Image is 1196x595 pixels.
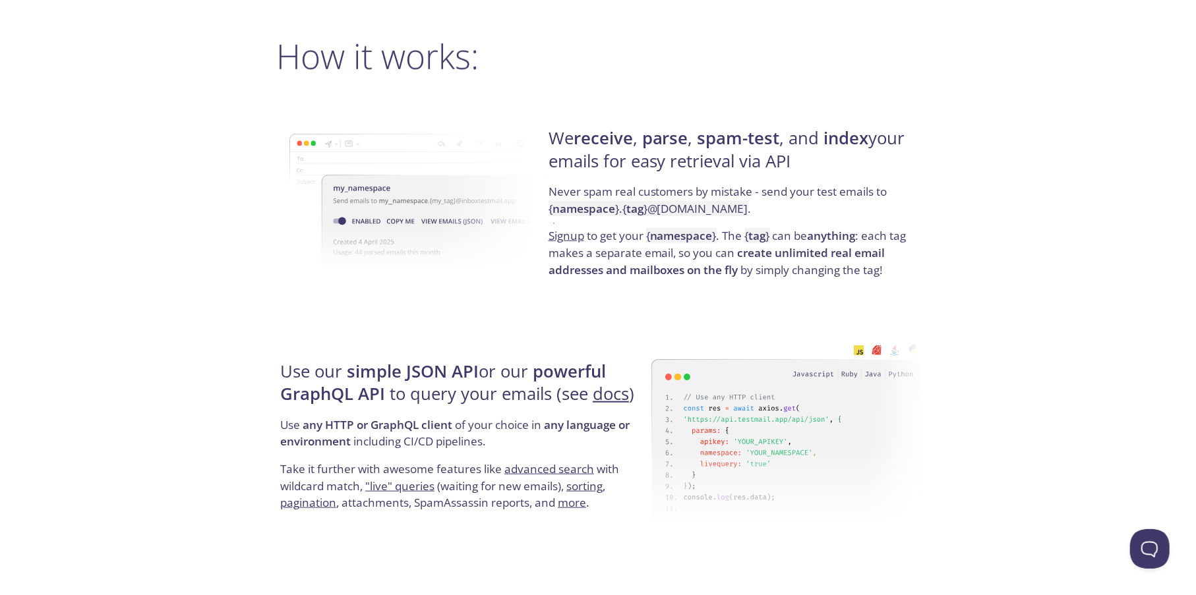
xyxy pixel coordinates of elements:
strong: receive [574,127,633,150]
iframe: Help Scout Beacon - Open [1130,529,1170,569]
strong: parse [642,127,688,150]
a: sorting [566,478,603,494]
strong: any language or environment [280,417,630,449]
strong: powerful GraphQL API [280,360,606,405]
strong: spam-test [698,127,780,150]
strong: namespace [650,228,713,243]
strong: tag [749,228,766,243]
strong: any HTTP or GraphQL client [303,417,452,432]
strong: simple JSON API [347,360,479,383]
strong: namespace [553,201,615,216]
img: namespace-image [289,97,558,305]
code: { } . { } @[DOMAIN_NAME] [549,201,748,216]
a: advanced search [504,461,594,476]
a: more [558,495,586,510]
code: { } [745,228,770,243]
p: to get your . The can be : each tag makes a separate email, so you can by simply changing the tag! [549,227,916,278]
p: Use of your choice in including CI/CD pipelines. [280,416,647,461]
strong: index [824,127,869,150]
h4: We , , , and your emails for easy retrieval via API [549,127,916,183]
strong: anything [808,228,856,243]
p: Take it further with awesome features like with wildcard match, (waiting for new emails), , , att... [280,461,647,511]
a: "live" queries [365,478,434,494]
h2: How it works: [276,36,920,76]
h4: Use our or our to query your emails (see ) [280,360,647,416]
code: { } [646,228,717,243]
a: Signup [549,228,584,243]
strong: create unlimited real email addresses and mailboxes on the fly [549,245,885,277]
a: pagination [280,495,336,510]
strong: tag [626,201,643,216]
a: docs [593,382,629,405]
img: api [651,330,920,538]
p: Never spam real customers by mistake - send your test emails to . [549,183,916,227]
